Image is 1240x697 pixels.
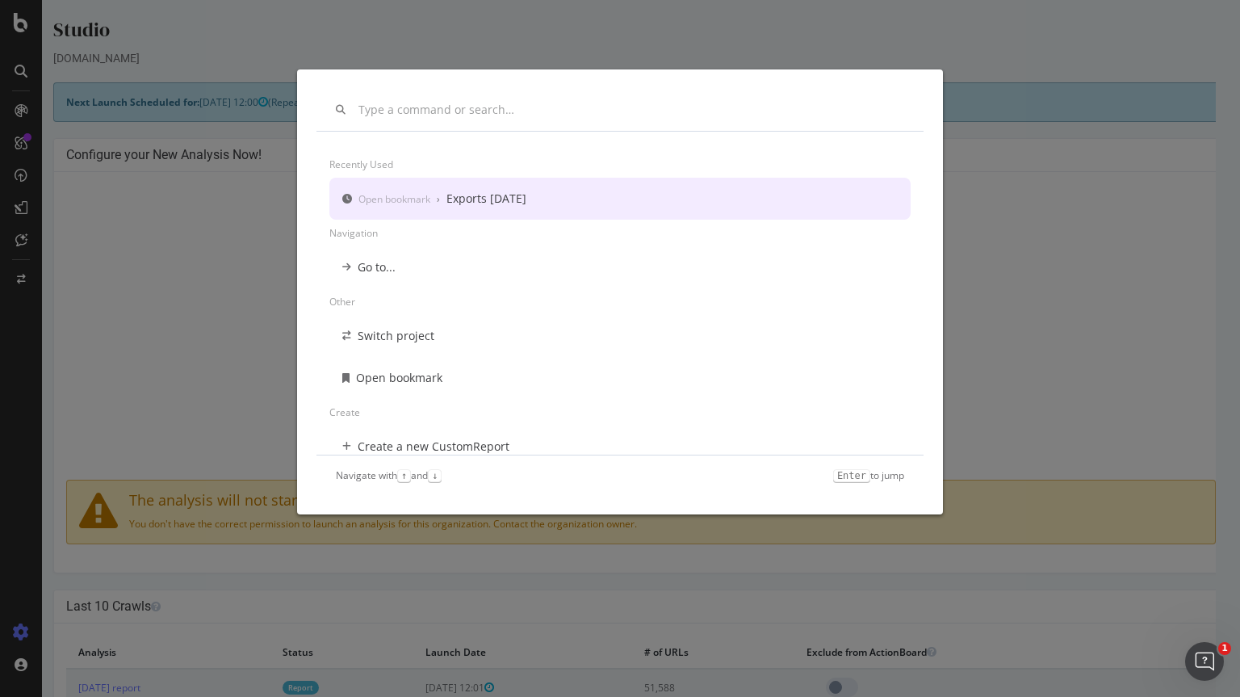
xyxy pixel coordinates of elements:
h4: Last 10 Crawls [24,598,1174,615]
td: Crawl JS Activated [24,292,599,310]
td: HTML Extract Rules [24,367,599,385]
th: Exclude from ActionBoard [752,636,1116,669]
span: [DATE] 12:01 [383,681,452,695]
div: Go to... [358,259,396,275]
div: (Repeat Mode) [11,82,1187,122]
h4: Configure your New Analysis Now! [24,147,1174,163]
div: Open bookmark [356,370,442,386]
div: Navigate with and [336,468,442,482]
div: modal [297,69,943,514]
span: 1 day 6 hours 51 minutes [722,275,835,289]
td: Max # of Analysed URLs [24,241,599,259]
th: Analysis [24,636,228,669]
kbd: Enter [833,469,870,482]
kbd: ↓ [428,469,442,482]
td: Yes [599,330,1174,348]
th: # of URLs [590,636,752,669]
td: Yes [599,385,1174,404]
span: [DATE] 12:00 [157,95,226,109]
td: Total Products [599,367,1174,385]
kbd: ↑ [397,469,411,482]
td: Allowed Domains [24,204,599,222]
td: No [599,292,1174,310]
td: Google Analytics Website [24,310,599,329]
td: Start URLs [24,222,599,241]
h4: The analysis will not start now. [37,493,1161,509]
div: [DOMAIN_NAME] [11,50,1187,66]
iframe: Intercom live chat [1185,642,1224,681]
div: Create [329,399,911,426]
strong: Next Launch Scheduled for: [24,95,157,109]
div: Open bookmark [358,192,430,206]
td: Project Name [24,184,599,203]
td: Deactivated [599,310,1174,329]
td: 999,999 [599,241,1174,259]
td: 9 URLs / s Estimated crawl duration: [599,259,1174,292]
div: to jump [833,468,904,482]
div: Other [329,288,911,315]
td: Repeated Analysis [24,385,599,404]
div: Switch project [358,328,434,344]
td: Virtual Robots.txt [24,330,599,348]
a: Settings [634,447,670,460]
td: [URL][DOMAIN_NAME] [599,222,1174,241]
td: Studio [599,184,1174,203]
div: Navigation [329,220,911,246]
div: › [437,192,440,206]
td: Sitemaps [24,348,599,367]
p: View Crawl Settings [24,420,1174,434]
a: Report [241,681,277,695]
span: 1 [1218,642,1231,655]
div: Recently used [329,151,911,178]
td: Max Speed (URLs / s) [24,259,599,292]
input: Type a command or search… [358,103,904,117]
td: Yes [599,348,1174,367]
div: Exports [DATE] [446,191,526,207]
th: Launch Date [371,636,591,669]
p: You don't have the correct permission to launch an analysis for this organization. Contact the or... [37,517,1161,531]
td: https://*.[DOMAIN_NAME] [599,204,1174,222]
div: Studio [11,16,1187,50]
div: Create a new CustomReport [358,439,509,455]
a: [DATE] report [36,681,98,695]
th: Status [228,636,371,669]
